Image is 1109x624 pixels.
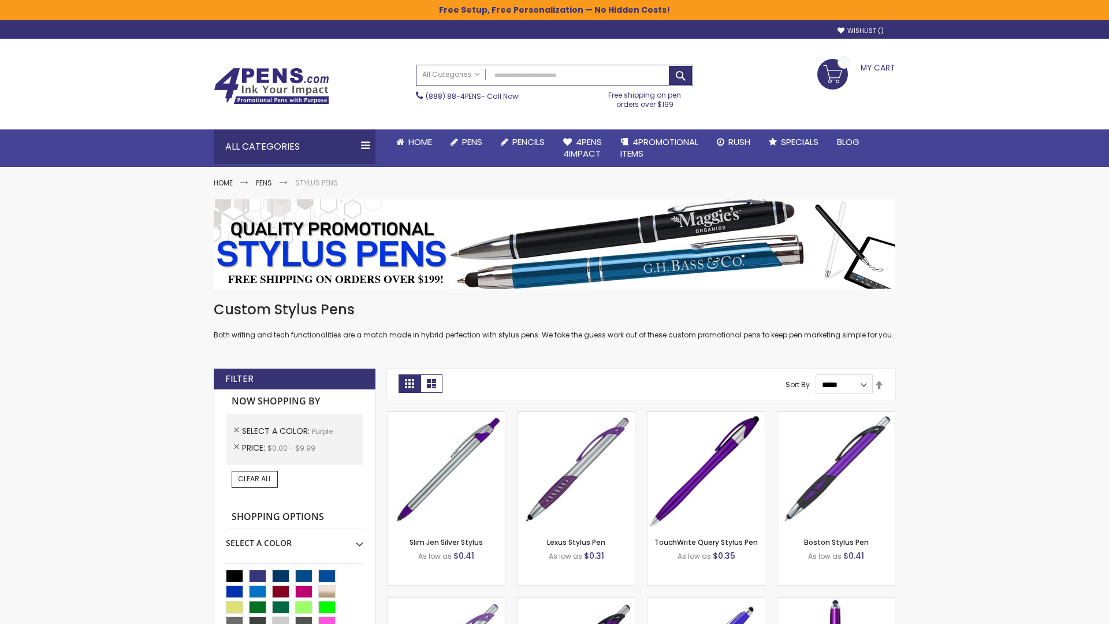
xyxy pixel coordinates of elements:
span: Home [408,136,432,148]
span: As low as [418,551,452,561]
a: Home [387,129,441,155]
span: - Call Now! [426,91,520,101]
a: Lexus Stylus Pen-Purple [518,411,635,421]
a: Pens [441,129,492,155]
strong: Shopping Options [226,505,363,530]
img: Boston Stylus Pen-Purple [777,412,895,529]
a: (888) 88-4PENS [426,91,481,101]
span: As low as [678,551,711,561]
a: Rush [708,129,760,155]
a: TouchWrite Command Stylus Pen-Purple [777,597,895,607]
a: Boston Silver Stylus Pen-Purple [388,597,505,607]
span: $0.00 - $9.99 [267,443,315,453]
strong: Grid [399,374,420,393]
div: All Categories [214,129,375,164]
span: All Categories [422,70,480,79]
span: Purple [312,426,333,436]
a: Wishlist [838,27,884,35]
a: Slim Jen Silver Stylus-Purple [388,411,505,421]
span: Select A Color [242,425,312,437]
span: $0.41 [453,550,474,562]
span: As low as [808,551,842,561]
a: Lexus Metallic Stylus Pen-Purple [518,597,635,607]
strong: Stylus Pens [295,178,338,188]
a: 4Pens4impact [554,129,611,167]
a: 4PROMOTIONALITEMS [611,129,708,167]
a: TouchWrite Query Stylus Pen-Purple [647,411,765,421]
a: Clear All [232,471,278,487]
div: Free shipping on pen orders over $199 [597,86,694,109]
strong: Now Shopping by [226,389,363,414]
a: Boston Stylus Pen-Purple [777,411,895,421]
div: Select A Color [226,529,363,549]
span: Clear All [238,474,271,484]
a: Pencils [492,129,554,155]
a: Sierra Stylus Twist Pen-Purple [647,597,765,607]
a: Lexus Stylus Pen [547,537,605,547]
span: $0.35 [713,550,735,562]
a: Pens [256,178,272,188]
div: Both writing and tech functionalities are a match made in hybrid perfection with stylus pens. We ... [214,300,895,340]
span: Pencils [512,136,545,148]
a: Blog [828,129,869,155]
span: $0.41 [843,550,864,562]
img: Stylus Pens [214,199,895,289]
a: Boston Stylus Pen [804,537,869,547]
span: Blog [837,136,859,148]
h1: Custom Stylus Pens [214,300,895,319]
img: TouchWrite Query Stylus Pen-Purple [647,412,765,529]
a: All Categories [416,65,486,84]
a: Slim Jen Silver Stylus [410,537,483,547]
span: Specials [781,136,818,148]
span: 4PROMOTIONAL ITEMS [620,136,698,159]
img: Lexus Stylus Pen-Purple [518,412,635,529]
span: Rush [728,136,750,148]
label: Sort By [786,380,810,389]
span: Pens [462,136,482,148]
strong: Filter [225,373,254,385]
a: TouchWrite Query Stylus Pen [654,537,758,547]
img: 4Pens Custom Pens and Promotional Products [214,68,329,105]
span: $0.31 [584,550,604,562]
a: Specials [760,129,828,155]
span: 4Pens 4impact [563,136,602,159]
img: Slim Jen Silver Stylus-Purple [388,412,505,529]
span: As low as [549,551,582,561]
span: Price [242,442,267,454]
a: Home [214,178,233,188]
